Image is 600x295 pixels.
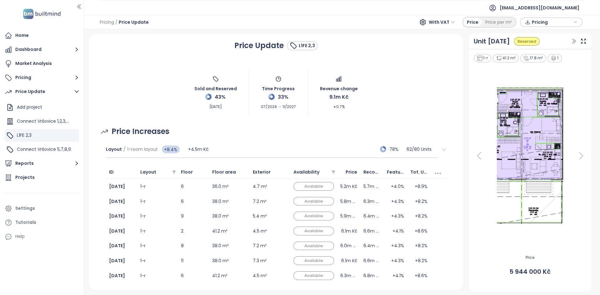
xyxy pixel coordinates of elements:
[5,143,79,156] div: Connect Vršovice 5,7,8,9
[194,82,237,92] span: Sold and Reserved
[333,101,345,110] span: 0.7%
[3,171,81,184] a: Projects
[384,253,407,268] td: +4.3%
[384,209,407,224] td: +4.3%
[407,146,438,153] p: 62 / 80 Units
[250,238,290,253] td: 7.2 m²
[293,271,334,280] div: Available
[293,212,334,220] div: Available
[137,194,178,209] td: 1-r
[473,255,587,261] span: Price
[209,268,250,283] td: 41.2 m²
[181,169,193,175] span: Floor
[109,258,125,264] b: [DATE]
[389,146,403,153] span: 78%
[415,228,427,234] span: +8.6%
[209,179,250,194] td: 36.0 m²
[109,198,125,204] a: [DATE]
[360,253,384,268] td: 6.6m Kč
[137,209,178,224] td: 1-r
[384,238,407,253] td: +4.3%
[262,82,295,92] span: Time Progress
[112,125,169,137] span: Price Increases
[293,242,334,250] div: Available
[3,230,81,243] div: Help
[463,18,482,27] div: Price
[3,29,81,42] a: Home
[360,238,384,253] td: 6.4m Kč
[109,228,125,234] a: [DATE]
[3,86,81,98] button: Price Update
[5,101,79,114] div: Add project
[415,198,427,205] span: +8.2%
[329,93,348,101] span: 9.1m Kč
[209,238,250,253] td: 38.0 m²
[178,238,209,253] td: 8
[3,57,81,70] a: Market Analysis
[17,132,32,138] span: L1FE 2,3
[140,169,156,175] span: Layout
[17,118,73,124] span: Connect Vršovice 1,2,3,4,6
[17,103,42,111] div: Add project
[360,268,384,283] td: 6.8m Kč
[293,227,334,235] div: Available
[109,169,134,175] span: ID
[415,257,427,264] span: +8.2%
[115,17,117,28] span: /
[250,194,290,209] td: 7.2 m²
[15,32,29,39] div: Home
[100,17,114,28] span: Pricing
[337,194,361,209] td: 5.8m Kč
[17,146,71,152] span: Connect Vršovice 5,7,8,9
[15,60,52,67] div: Market Analysis
[474,37,510,46] a: Unit [DATE]
[109,273,125,279] b: [DATE]
[473,267,587,277] span: 5 944 000 Kč
[415,183,427,190] span: +8.9%
[410,169,438,175] span: Tot. Update
[415,213,427,219] span: +8.2%
[178,209,209,224] td: 9
[15,88,45,96] div: Price Update
[360,209,384,224] td: 6.4m Kč
[21,7,62,20] img: logo
[442,147,446,152] span: right
[5,129,79,142] div: L1FE 2,3
[520,54,546,62] div: 17.8 m²
[3,202,81,215] a: Settings
[384,179,407,194] td: +4.0%
[337,179,361,194] td: 5.2m Kč
[178,194,209,209] td: 6
[293,197,334,206] div: Available
[3,216,81,229] a: Tutorials
[109,183,125,189] a: [DATE]
[209,224,250,238] td: 41.2 m²
[250,268,290,283] td: 4.5 m²
[387,169,423,175] span: Feature Update
[162,145,180,153] span: +8.4%
[360,194,384,209] td: 6.3m Kč
[337,268,361,283] td: 6.3m Kč
[3,71,81,84] button: Pricing
[250,224,290,238] td: 4.5 m²
[523,17,579,27] div: button
[330,167,337,177] span: filter
[5,115,79,128] div: Connect Vršovice 1,2,3,4,6
[178,253,209,268] td: 11
[415,242,427,249] span: +8.2%
[106,146,122,152] span: Layout
[109,243,125,249] b: [DATE]
[215,93,226,101] span: 43%
[178,224,209,238] td: 2
[500,0,579,15] span: [EMAIL_ADDRESS][DOMAIN_NAME]
[209,209,250,224] td: 38.0 m²
[384,268,407,283] td: +4.1%
[137,268,178,283] td: 1-r
[532,17,572,27] span: Pricing
[137,179,178,194] td: 1-r
[493,54,519,62] div: 41.2 m²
